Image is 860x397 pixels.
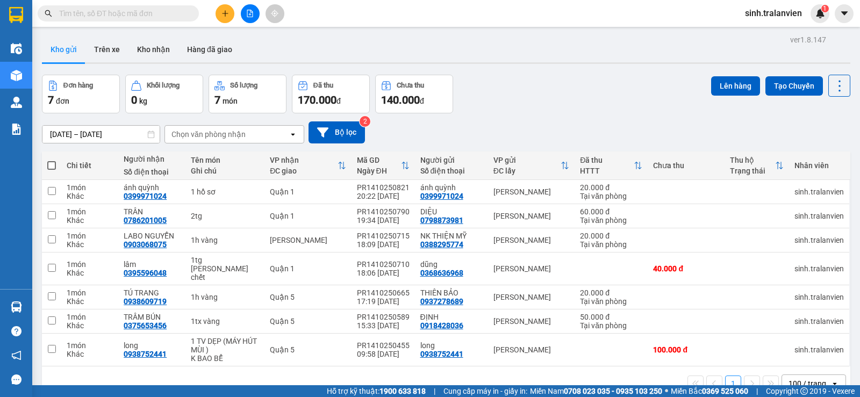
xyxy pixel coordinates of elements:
th: Toggle SortBy [725,151,789,180]
button: Lên hàng [711,76,760,96]
div: 0395596048 [124,269,167,277]
div: sinh.tralanvien [794,212,844,220]
div: 0938752441 [420,350,463,358]
div: 50.000 đ [580,313,642,321]
div: 20.000 đ [580,232,642,240]
div: 1 món [67,288,113,297]
th: Toggle SortBy [488,151,575,180]
div: Tại văn phòng [580,216,642,225]
span: question-circle [11,326,21,336]
svg: open [289,130,297,139]
div: PR1410250710 [357,260,410,269]
button: Số lượng7món [209,75,286,113]
span: search [45,10,52,17]
div: Khác [67,297,113,306]
span: 140.000 [381,93,420,106]
div: sinh.tralanvien [794,187,844,196]
div: PR1410250821 [357,183,410,192]
strong: 0708 023 035 - 0935 103 250 [564,387,662,395]
div: 0937278689 [420,297,463,306]
span: món [223,97,238,105]
span: file-add [246,10,254,17]
img: warehouse-icon [11,43,22,54]
span: đơn [56,97,69,105]
span: notification [11,350,21,360]
span: 7 [48,93,54,106]
div: 0399971024 [124,192,167,200]
div: Quận 1 [270,187,346,196]
div: 1tg [191,256,259,264]
span: đ [420,97,424,105]
div: Tại văn phòng [580,192,642,200]
div: Thu hộ [730,156,775,164]
div: Khác [67,240,113,249]
sup: 2 [360,116,370,127]
div: 100 / trang [789,378,826,389]
strong: 0369 525 060 [702,387,748,395]
div: Khác [67,192,113,200]
button: Bộ lọc [309,121,365,143]
div: 0368636968 [420,269,463,277]
button: caret-down [835,4,854,23]
button: Kho nhận [128,37,178,62]
div: sinh.tralanvien [794,293,844,301]
div: 20.000 đ [580,288,642,297]
div: 17:19 [DATE] [357,297,410,306]
span: 7 [214,93,220,106]
div: Đơn hàng [63,82,93,89]
div: THIÊN BẢO [420,288,483,297]
input: Tìm tên, số ĐT hoặc mã đơn [59,8,186,19]
div: Ngày ĐH [357,167,401,175]
div: Tên món [191,156,259,164]
button: Chưa thu140.000đ [375,75,453,113]
img: icon-new-feature [815,9,825,18]
span: copyright [800,387,808,395]
span: 170.000 [298,93,336,106]
span: Miền Bắc [671,385,748,397]
th: Toggle SortBy [352,151,415,180]
div: [PERSON_NAME] [270,236,346,244]
div: K BAO BỂ [191,354,259,363]
span: đ [336,97,341,105]
span: sinh.tralanvien [736,6,811,20]
div: 0938752441 [124,350,167,358]
button: Trên xe [85,37,128,62]
div: 0903068075 [124,240,167,249]
div: DIỆU [420,207,483,216]
strong: 1900 633 818 [379,387,426,395]
div: PR1410250589 [357,313,410,321]
div: TRÂM BÚN [124,313,180,321]
span: Cung cấp máy in - giấy in: [443,385,527,397]
div: PR1410250455 [357,341,410,350]
div: HTTT [580,167,634,175]
div: 09:58 [DATE] [357,350,410,358]
div: ver 1.8.147 [790,34,826,46]
div: Đã thu [580,156,634,164]
div: Quận 1 [270,212,346,220]
div: Đã thu [313,82,333,89]
div: ánh quỳnh [124,183,180,192]
div: 1 món [67,313,113,321]
span: ⚪️ [665,389,668,393]
div: TRÂN [124,207,180,216]
div: 0938609719 [124,297,167,306]
button: aim [266,4,284,23]
span: | [434,385,435,397]
div: 2tg [191,212,259,220]
svg: open [830,379,839,388]
div: Ghi chú [191,167,259,175]
img: warehouse-icon [11,301,22,313]
div: [PERSON_NAME] [493,236,569,244]
div: Số điện thoại [420,167,483,175]
span: | [756,385,758,397]
span: 0 [131,93,137,106]
button: plus [216,4,234,23]
div: PR1410250790 [357,207,410,216]
div: Khác [67,350,113,358]
div: 1h vàng [191,236,259,244]
div: 1 hồ sơ [191,187,259,196]
div: 1 món [67,260,113,269]
div: Mã GD [357,156,401,164]
div: sinh.tralanvien [794,264,844,273]
div: ĐC giao [270,167,337,175]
